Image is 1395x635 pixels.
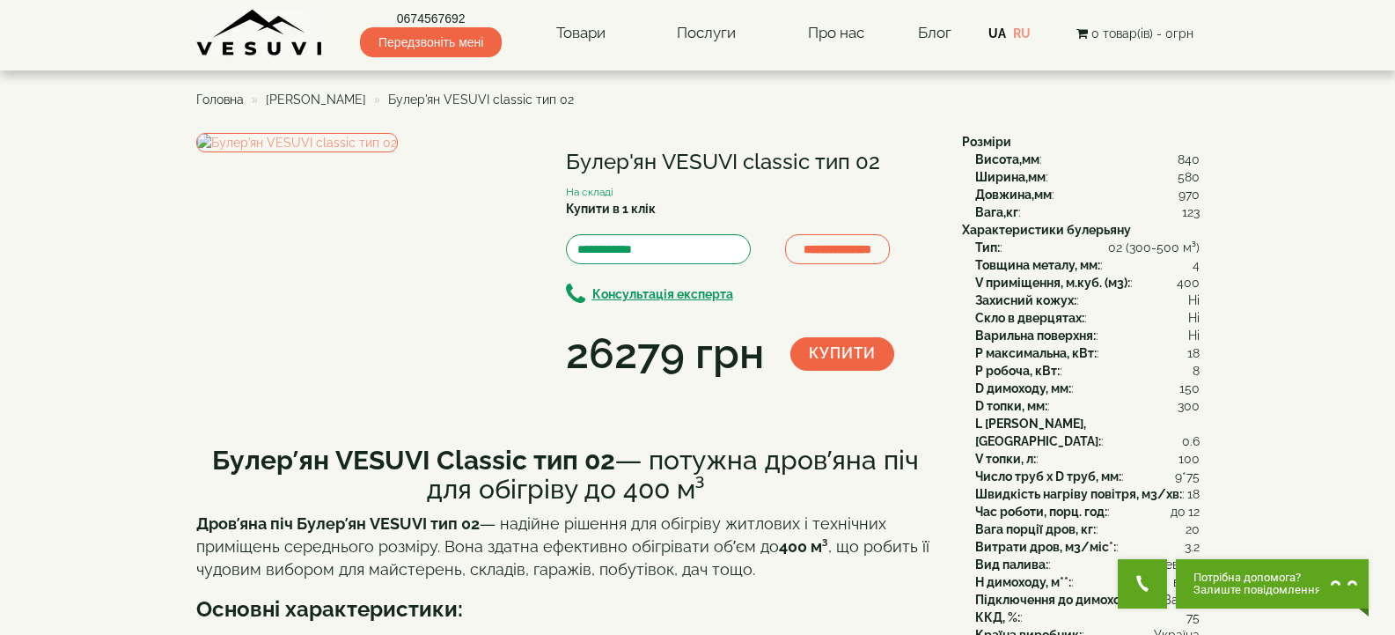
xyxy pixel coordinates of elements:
[360,10,502,27] a: 0674567692
[1187,485,1200,503] span: 18
[975,329,1096,343] b: Варильна поверхня:
[975,487,1182,501] b: Швидкість нагріву повітря, м3/хв:
[388,92,574,107] span: Булер'ян VESUVI classic тип 02
[918,24,951,41] a: Блог
[212,445,615,476] b: Булер’ян VESUVI Classic тип 02
[1142,556,1200,573] span: Деревина
[566,200,656,218] label: Купити в 1 клік
[975,415,1200,450] div: :
[975,522,1096,536] b: Вага порції дров, кг:
[975,186,1200,203] div: :
[975,450,1200,468] div: :
[975,573,1200,591] div: :
[975,256,1200,274] div: :
[1108,239,1200,256] span: 02 (300-500 м³)
[790,337,894,371] button: Купити
[975,521,1200,538] div: :
[1178,186,1200,203] span: 970
[975,292,1200,309] div: :
[975,591,1200,609] div: :
[975,344,1200,362] div: :
[659,13,753,54] a: Послуги
[975,346,1097,360] b: P максимальна, кВт:
[566,151,936,174] h1: Булер'ян VESUVI classic тип 02
[1188,292,1200,309] span: Ні
[975,309,1200,327] div: :
[266,92,366,107] a: [PERSON_NAME]
[975,203,1200,221] div: :
[975,505,1107,519] b: Час роботи, порц. год:
[566,324,764,384] div: 26279 грн
[196,9,324,57] img: content
[975,609,1200,626] div: :
[975,610,1020,624] b: ККД, %:
[1071,24,1199,43] button: 0 товар(ів) - 0грн
[1177,274,1200,292] span: 400
[975,417,1101,448] b: L [PERSON_NAME], [GEOGRAPHIC_DATA]:
[1118,559,1167,609] button: Get Call button
[975,397,1200,415] div: :
[1188,327,1200,344] span: Ні
[975,362,1200,380] div: :
[975,311,1084,325] b: Скло в дверцятах:
[196,446,936,504] h2: — потужна дров’яна піч для обігріву до 400 м³
[975,485,1200,503] div: :
[1186,609,1200,626] span: 75
[975,380,1200,397] div: :
[1188,309,1200,327] span: Ні
[975,452,1036,466] b: V топки, л:
[975,151,1200,168] div: :
[1182,203,1200,221] span: 123
[1193,584,1321,596] span: Залиште повідомлення
[975,240,1000,255] b: Тип:
[1178,151,1200,168] span: 840
[975,399,1047,413] b: D топки, мм:
[1182,432,1200,450] span: 0.6
[1171,503,1200,521] span: до 12
[975,168,1200,186] div: :
[975,276,1130,290] b: V приміщення, м.куб. (м3):
[1187,344,1200,362] span: 18
[196,514,480,533] strong: Дров’яна піч Булер’ян VESUVI тип 02
[975,503,1200,521] div: :
[975,593,1138,607] b: Підключення до димоходу:
[975,239,1200,256] div: :
[975,468,1200,485] div: :
[1178,450,1200,468] span: 100
[975,152,1039,166] b: Висота,мм
[975,188,1052,202] b: Довжина,мм
[975,381,1071,395] b: D димоходу, мм:
[975,540,1116,554] b: Витрати дров, м3/міс*:
[196,596,463,622] b: Основні характеристики:
[975,170,1046,184] b: Ширина,мм
[988,26,1006,41] a: UA
[1193,256,1200,274] span: 4
[1176,559,1369,609] button: Chat button
[975,557,1048,572] b: Вид палива:
[1193,572,1321,584] span: Потрібна допомога?
[975,274,1200,292] div: :
[360,27,502,57] span: Передзвоніть мені
[592,287,733,301] b: Консультація експерта
[975,327,1200,344] div: :
[975,258,1100,272] b: Товщина металу, мм:
[779,537,828,556] strong: 400 м³
[539,13,623,54] a: Товари
[1013,26,1031,41] a: RU
[1179,380,1200,397] span: 150
[975,556,1200,573] div: :
[1193,362,1200,380] span: 8
[196,92,244,107] a: Головна
[196,133,398,152] img: Булер'ян VESUVI classic тип 02
[975,538,1200,556] div: :
[975,293,1076,307] b: Захисний кожух:
[1186,521,1200,538] span: 20
[1185,538,1200,556] span: 3.2
[566,186,613,198] small: На складі
[962,135,1011,149] b: Розміри
[975,469,1121,484] b: Число труб x D труб, мм:
[1091,26,1193,41] span: 0 товар(ів) - 0грн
